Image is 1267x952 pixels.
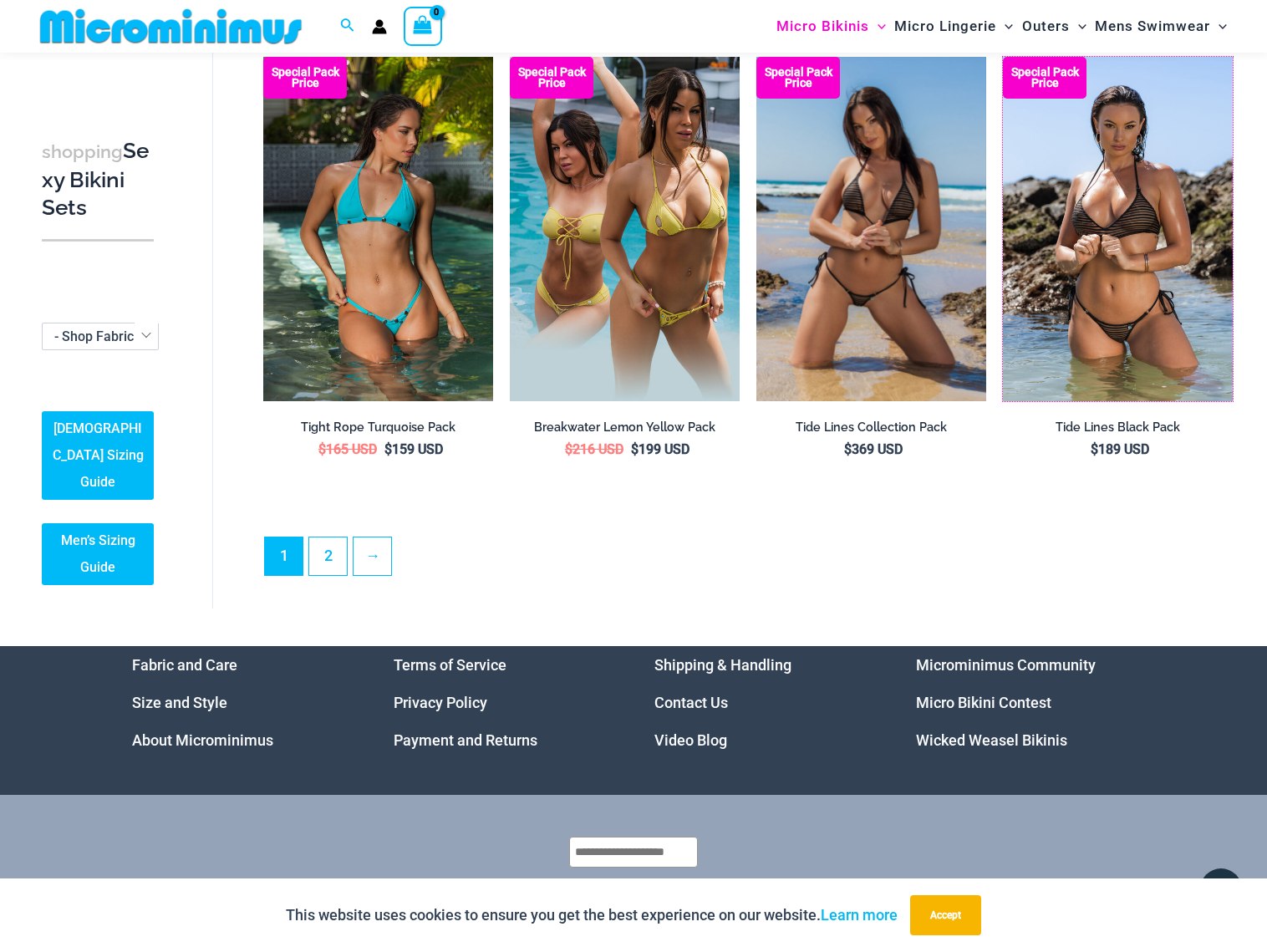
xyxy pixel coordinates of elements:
[510,57,740,401] img: Breakwater Lemon Yellow Bikini Pack
[394,731,537,749] a: Payment and Returns
[510,420,740,435] h2: Breakwater Lemon Yellow Pack
[756,57,986,401] img: Tide Lines Black 308 Tri Top 480 Micro 01
[33,8,308,45] img: MM SHOP LOGO FLAT
[510,420,740,441] a: Breakwater Lemon Yellow Pack
[1018,5,1091,48] a: OutersMenu ToggleMenu Toggle
[510,57,740,401] a: Breakwater Lemon Yellow Bikini Pack Breakwater Lemon Yellow Bikini Pack 2Breakwater Lemon Yellow ...
[890,5,1017,48] a: Micro LingerieMenu ToggleMenu Toggle
[263,537,1233,585] nav: Product Pagination
[340,16,355,37] a: Search icon link
[654,694,728,711] a: Contact Us
[42,523,154,585] a: Men’s Sizing Guide
[42,411,154,500] a: [DEMOGRAPHIC_DATA] Sizing Guide
[42,136,154,221] h3: Sexy Bikini Sets
[565,441,572,457] span: $
[263,57,493,401] a: Tight Rope Turquoise 319 Tri Top 4228 Thong Bottom 02 Tight Rope Turquoise 319 Tri Top 4228 Thong...
[394,656,506,674] a: Terms of Service
[1210,5,1227,48] span: Menu Toggle
[384,441,443,457] bdi: 159 USD
[770,3,1234,50] nav: Site Navigation
[132,731,273,749] a: About Microminimus
[1091,441,1098,457] span: $
[132,656,237,674] a: Fabric and Care
[916,694,1051,711] a: Micro Bikini Contest
[756,57,986,401] a: Tide Lines White 308 Tri Top 470 Thong 07 Tide Lines Black 308 Tri Top 480 Micro 01Tide Lines Bla...
[916,646,1136,759] nav: Menu
[756,67,840,89] b: Special Pack Price
[1091,5,1231,48] a: Mens SwimwearMenu ToggleMenu Toggle
[756,420,986,441] a: Tide Lines Collection Pack
[1022,5,1070,48] span: Outers
[910,895,981,935] button: Accept
[309,537,347,575] a: Page 2
[394,694,487,711] a: Privacy Policy
[1091,441,1149,457] bdi: 189 USD
[844,441,852,457] span: $
[286,903,898,928] p: This website uses cookies to ensure you get the best experience on our website.
[631,441,689,457] bdi: 199 USD
[263,420,493,435] h2: Tight Rope Turquoise Pack
[916,646,1136,759] aside: Footer Widget 4
[263,67,347,89] b: Special Pack Price
[54,328,166,344] span: - Shop Fabric Type
[1003,420,1233,441] a: Tide Lines Black Pack
[821,906,898,924] a: Learn more
[394,646,613,759] nav: Menu
[654,656,791,674] a: Shipping & Handling
[42,323,159,350] span: - Shop Fabric Type
[263,420,493,441] a: Tight Rope Turquoise Pack
[772,5,890,48] a: Micro BikinisMenu ToggleMenu Toggle
[354,537,391,575] a: →
[318,441,326,457] span: $
[1003,57,1233,401] a: Tide Lines Black 350 Halter Top 470 Thong 04 Tide Lines Black 350 Halter Top 470 Thong 03Tide Lin...
[318,441,377,457] bdi: 165 USD
[132,694,227,711] a: Size and Style
[510,67,593,89] b: Special Pack Price
[654,646,874,759] nav: Menu
[263,57,493,401] img: Tight Rope Turquoise 319 Tri Top 4228 Thong Bottom 02
[372,19,387,34] a: Account icon link
[916,656,1096,674] a: Microminimus Community
[265,537,303,575] span: Page 1
[654,731,727,749] a: Video Blog
[631,441,639,457] span: $
[996,5,1013,48] span: Menu Toggle
[776,5,869,48] span: Micro Bikinis
[869,5,886,48] span: Menu Toggle
[132,646,352,759] aside: Footer Widget 1
[1003,420,1233,435] h2: Tide Lines Black Pack
[894,5,996,48] span: Micro Lingerie
[1003,57,1233,401] img: Tide Lines Black 350 Halter Top 470 Thong 04
[654,646,874,759] aside: Footer Widget 3
[42,140,123,161] span: shopping
[132,646,352,759] nav: Menu
[1070,5,1086,48] span: Menu Toggle
[916,731,1067,749] a: Wicked Weasel Bikinis
[394,646,613,759] aside: Footer Widget 2
[756,420,986,435] h2: Tide Lines Collection Pack
[384,441,392,457] span: $
[43,323,158,349] span: - Shop Fabric Type
[565,441,623,457] bdi: 216 USD
[404,7,442,45] a: View Shopping Cart, empty
[844,441,903,457] bdi: 369 USD
[1003,67,1086,89] b: Special Pack Price
[1095,5,1210,48] span: Mens Swimwear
